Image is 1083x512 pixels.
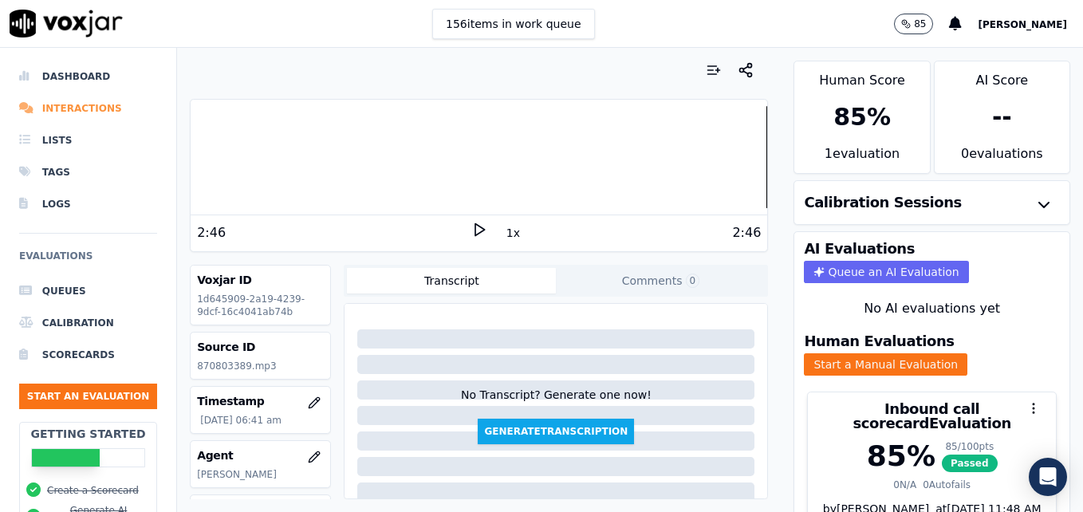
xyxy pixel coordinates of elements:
button: Create a Scorecard [47,484,139,497]
div: 0 Autofails [923,479,971,491]
p: [DATE] 06:41 am [200,414,324,427]
div: 85 % [833,103,891,132]
a: Dashboard [19,61,157,93]
button: Transcript [347,268,556,293]
button: GenerateTranscription [478,419,634,444]
span: [PERSON_NAME] [978,19,1067,30]
h3: Voxjar ID [197,272,324,288]
p: 85 [914,18,926,30]
button: 85 [894,14,933,34]
p: 870803389.mp3 [197,360,324,372]
button: 156items in work queue [432,9,595,39]
div: Human Score [794,61,929,90]
h3: Source ID [197,339,324,355]
a: Scorecards [19,339,157,371]
span: Passed [942,455,998,472]
div: No Transcript? Generate one now! [461,387,652,419]
a: Calibration [19,307,157,339]
div: 1 evaluation [794,144,929,173]
a: Logs [19,188,157,220]
div: 0 evaluation s [935,144,1069,173]
button: Comments [556,268,765,293]
h3: Agent [197,447,324,463]
h3: Inbound call scorecard Evaluation [817,402,1046,431]
button: 1x [503,222,523,244]
a: Interactions [19,93,157,124]
div: 85 % [867,440,935,472]
button: Start an Evaluation [19,384,157,409]
div: 2:46 [197,223,226,242]
p: [PERSON_NAME] [197,468,324,481]
h3: Calibration Sessions [804,195,962,210]
h3: AI Evaluations [804,242,915,256]
div: 2:46 [732,223,761,242]
div: 0 N/A [893,479,916,491]
button: Queue an AI Evaluation [804,261,968,283]
button: [PERSON_NAME] [978,14,1083,33]
div: Open Intercom Messenger [1029,458,1067,496]
p: 1d645909-2a19-4239-9dcf-16c4041ab74b [197,293,324,318]
div: No AI evaluations yet [807,299,1057,318]
a: Lists [19,124,157,156]
a: Tags [19,156,157,188]
h2: Getting Started [31,426,146,442]
h6: Evaluations [19,246,157,275]
div: 85 / 100 pts [942,440,998,453]
div: -- [992,103,1012,132]
h3: Timestamp [197,393,324,409]
h3: Human Evaluations [804,334,954,349]
span: 0 [686,274,700,288]
button: Start a Manual Evaluation [804,353,967,376]
div: AI Score [935,61,1069,90]
button: 85 [894,14,949,34]
img: voxjar logo [10,10,123,37]
a: Queues [19,275,157,307]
